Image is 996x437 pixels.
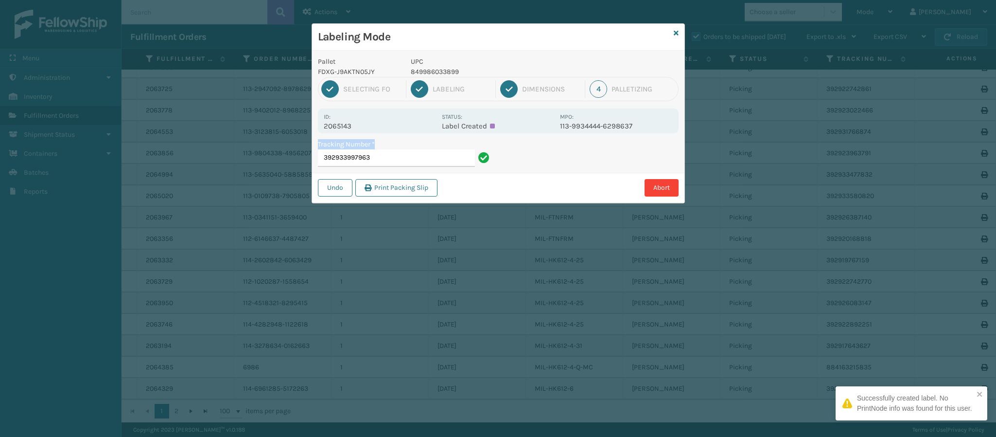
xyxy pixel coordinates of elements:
[343,85,402,93] div: Selecting FO
[612,85,675,93] div: Palletizing
[857,393,974,414] div: Successfully created label. No PrintNode info was found for this user.
[500,80,518,98] div: 3
[977,390,983,400] button: close
[324,122,436,130] p: 2065143
[318,30,670,44] h3: Labeling Mode
[442,122,554,130] p: Label Created
[645,179,679,197] button: Abort
[522,85,580,93] div: Dimensions
[324,113,331,120] label: Id:
[442,113,462,120] label: Status:
[411,67,554,77] p: 849986033899
[318,67,400,77] p: FDXG-J9AKTN05JY
[321,80,339,98] div: 1
[590,80,607,98] div: 4
[411,56,554,67] p: UPC
[355,179,437,197] button: Print Packing Slip
[560,113,574,120] label: MPO:
[318,179,352,197] button: Undo
[318,56,400,67] p: Pallet
[433,85,491,93] div: Labeling
[560,122,672,130] p: 113-9934444-6298637
[318,139,375,149] label: Tracking Number
[411,80,428,98] div: 2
